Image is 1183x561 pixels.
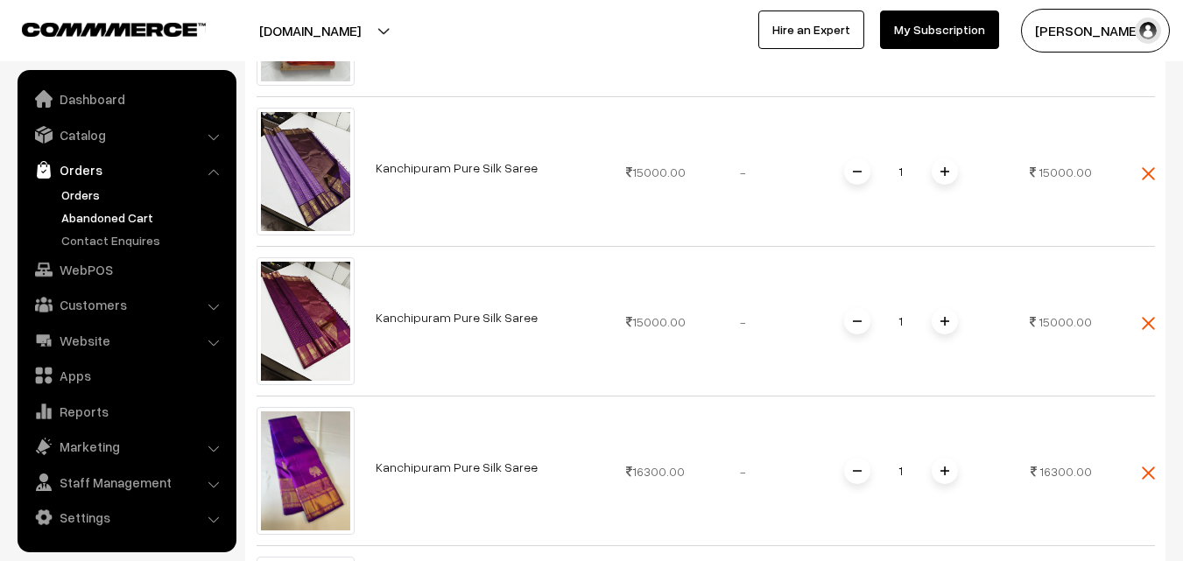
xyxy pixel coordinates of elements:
a: COMMMERCE [22,18,175,39]
a: Orders [57,186,230,204]
img: plusI [940,466,949,475]
a: Kanchipuram Pure Silk Saree [376,310,538,325]
span: 15000.00 [1039,165,1092,179]
button: [PERSON_NAME] [1021,9,1170,53]
a: Contact Enquires [57,231,230,249]
a: WebPOS [22,254,230,285]
a: Website [22,325,230,356]
a: Staff Management [22,466,230,498]
span: 16300.00 [1039,464,1092,479]
span: - [740,165,746,179]
button: [DOMAIN_NAME] [198,9,422,53]
span: - [740,464,746,479]
img: user [1135,18,1161,44]
img: kanchipuram-saree-va11505-aug.jpeg [257,108,355,235]
img: plusI [940,167,949,176]
a: Marketing [22,431,230,462]
span: 15000.00 [1039,314,1092,329]
img: kanchipuram-saree-va11506-aug.jpeg [257,257,355,385]
img: minus [853,317,862,326]
img: minus [853,167,862,176]
a: My Subscription [880,11,999,49]
a: Kanchipuram Pure Silk Saree [376,160,538,175]
img: close [1142,317,1155,330]
img: close [1142,466,1155,480]
a: Settings [22,501,230,533]
img: kanchipuram-saree-va11497-aug.jpeg [257,407,355,535]
a: Abandoned Cart [57,208,230,227]
img: plusI [940,317,949,326]
a: Catalog [22,119,230,151]
img: minus [853,466,862,475]
a: Dashboard [22,83,230,115]
a: Kanchipuram Pure Silk Saree [376,459,538,474]
a: Reports [22,396,230,427]
a: Orders [22,154,230,186]
a: Hire an Expert [758,11,864,49]
a: Apps [22,360,230,391]
td: 15000.00 [612,247,700,396]
img: COMMMERCE [22,23,206,36]
a: Customers [22,289,230,320]
span: - [740,314,746,329]
td: 15000.00 [612,97,700,247]
td: 16300.00 [612,396,700,546]
img: close [1142,167,1155,180]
